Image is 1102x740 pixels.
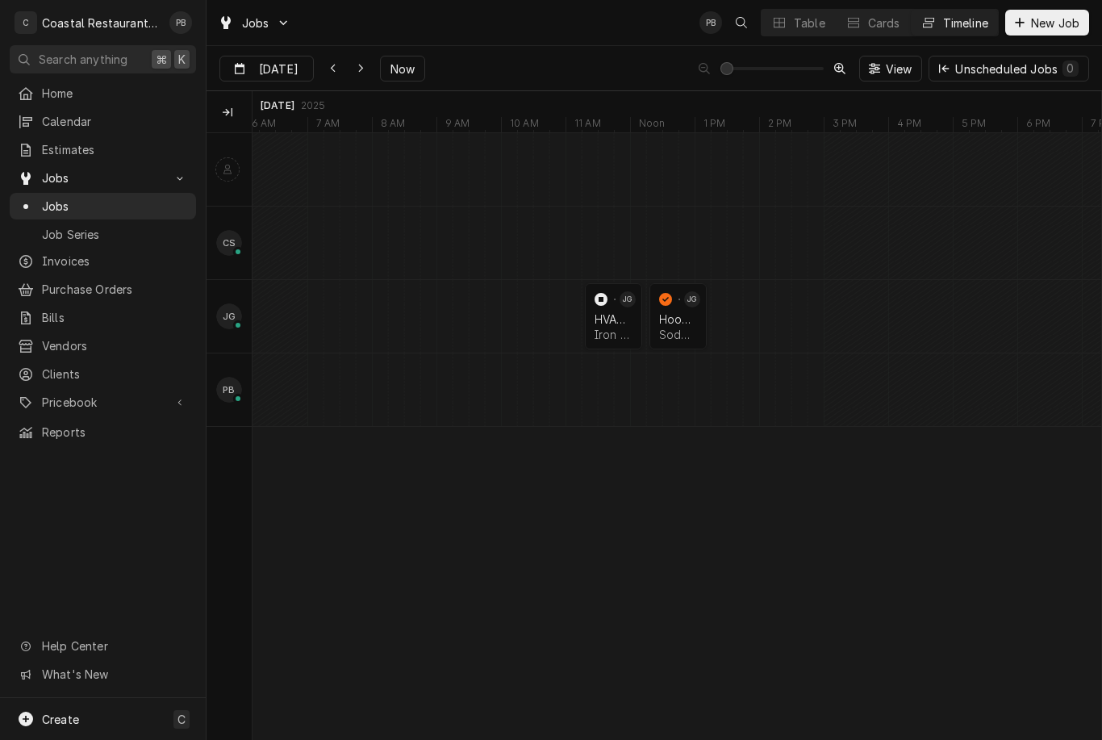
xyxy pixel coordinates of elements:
[207,91,255,133] div: Technicians column. SPACE for context menu
[42,309,188,326] span: Bills
[501,117,547,135] div: 10 AM
[728,10,754,36] button: Open search
[620,291,636,307] div: James Gatton's Avatar
[253,133,1101,740] div: normal
[178,51,186,68] span: K
[10,248,196,274] a: Invoices
[943,15,988,31] div: Timeline
[10,193,196,219] a: Jobs
[177,711,186,728] span: C
[42,15,161,31] div: Coastal Restaurant Repair
[659,312,697,326] div: Hood Repair
[10,221,196,248] a: Job Series
[42,337,188,354] span: Vendors
[387,61,418,77] span: Now
[301,99,326,112] div: 2025
[868,15,900,31] div: Cards
[42,198,188,215] span: Jobs
[659,328,697,341] div: Sodel Concepts | Lewes, 19958
[10,633,196,659] a: Go to Help Center
[10,276,196,303] a: Purchase Orders
[39,51,127,68] span: Search anything
[42,424,188,441] span: Reports
[1066,60,1075,77] div: 0
[1005,10,1089,36] button: New Job
[699,11,722,34] div: Phill Blush's Avatar
[10,332,196,359] a: Vendors
[10,136,196,163] a: Estimates
[1028,15,1083,31] span: New Job
[684,291,700,307] div: James Gatton's Avatar
[699,11,722,34] div: PB
[42,666,186,683] span: What's New
[10,80,196,107] a: Home
[216,377,242,403] div: Phill Blush's Avatar
[156,51,167,68] span: ⌘
[859,56,923,82] button: View
[42,226,188,243] span: Job Series
[929,56,1089,82] button: Unscheduled Jobs0
[216,230,242,256] div: CS
[216,303,242,329] div: JG
[42,169,164,186] span: Jobs
[436,117,478,135] div: 9 AM
[883,61,916,77] span: View
[10,165,196,191] a: Go to Jobs
[888,117,930,135] div: 4 PM
[242,15,269,31] span: Jobs
[759,117,800,135] div: 2 PM
[955,61,1079,77] div: Unscheduled Jobs
[42,141,188,158] span: Estimates
[620,291,636,307] div: JG
[684,291,700,307] div: JG
[824,117,866,135] div: 3 PM
[42,281,188,298] span: Purchase Orders
[207,133,252,740] div: left
[169,11,192,34] div: PB
[10,108,196,135] a: Calendar
[695,117,734,135] div: 1 PM
[169,11,192,34] div: Phill Blush's Avatar
[566,117,609,135] div: 11 AM
[10,389,196,416] a: Go to Pricebook
[595,312,632,326] div: HVAC Repair
[42,713,79,726] span: Create
[216,230,242,256] div: Chris Sockriter's Avatar
[216,377,242,403] div: PB
[216,303,242,329] div: James Gatton's Avatar
[380,56,425,82] button: Now
[10,304,196,331] a: Bills
[595,328,632,341] div: Iron Hill Brewery | [GEOGRAPHIC_DATA], 19971
[42,85,188,102] span: Home
[10,419,196,445] a: Reports
[630,117,674,135] div: Noon
[1017,117,1059,135] div: 6 PM
[42,253,188,270] span: Invoices
[261,99,294,112] div: [DATE]
[794,15,825,31] div: Table
[42,394,164,411] span: Pricebook
[953,117,995,135] div: 5 PM
[307,117,349,135] div: 7 AM
[211,10,297,36] a: Go to Jobs
[219,56,314,82] button: [DATE]
[15,11,37,34] div: C
[372,117,414,135] div: 8 AM
[42,366,188,383] span: Clients
[10,361,196,387] a: Clients
[42,638,186,654] span: Help Center
[10,661,196,688] a: Go to What's New
[42,113,188,130] span: Calendar
[10,45,196,73] button: Search anything⌘K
